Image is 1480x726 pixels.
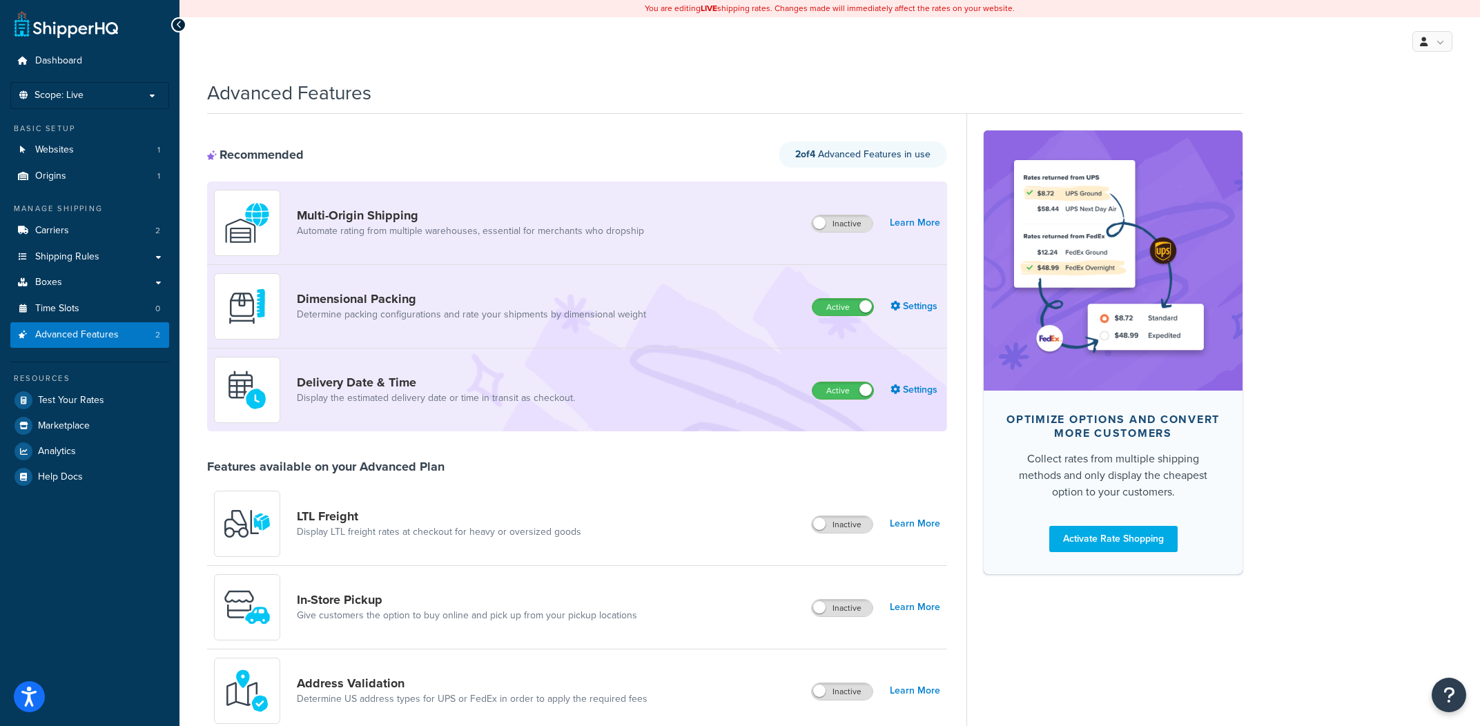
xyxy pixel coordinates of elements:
[890,297,940,316] a: Settings
[1006,451,1220,500] div: Collect rates from multiple shipping methods and only display the cheapest option to your customers.
[10,123,169,135] div: Basic Setup
[297,692,647,706] a: Determine US address types for UPS or FedEx in order to apply the required fees
[10,244,169,270] a: Shipping Rules
[297,208,644,223] a: Multi-Origin Shipping
[10,413,169,438] a: Marketplace
[795,147,931,161] span: Advanced Features in use
[35,251,99,263] span: Shipping Rules
[10,137,169,163] li: Websites
[155,225,160,237] span: 2
[35,90,84,101] span: Scope: Live
[38,395,104,406] span: Test Your Rates
[10,373,169,384] div: Resources
[10,137,169,163] a: Websites1
[10,464,169,489] a: Help Docs
[35,225,69,237] span: Carriers
[35,55,82,67] span: Dashboard
[10,164,169,189] a: Origins1
[157,144,160,156] span: 1
[10,218,169,244] li: Carriers
[297,592,637,607] a: In-Store Pickup
[10,296,169,322] a: Time Slots0
[297,525,581,539] a: Display LTL freight rates at checkout for heavy or oversized goods
[701,2,717,14] b: LIVE
[10,322,169,348] li: Advanced Features
[10,270,169,295] a: Boxes
[35,277,62,288] span: Boxes
[795,147,815,161] strong: 2 of 4
[297,224,644,238] a: Automate rating from multiple warehouses, essential for merchants who dropship
[223,366,271,414] img: gfkeb5ejjkALwAAAABJRU5ErkJggg==
[297,375,575,390] a: Delivery Date & Time
[1049,526,1178,552] a: Activate Rate Shopping
[297,609,637,622] a: Give customers the option to buy online and pick up from your pickup locations
[1006,413,1220,440] div: Optimize options and convert more customers
[155,329,160,341] span: 2
[38,446,76,458] span: Analytics
[10,439,169,464] a: Analytics
[10,296,169,322] li: Time Slots
[1432,678,1466,712] button: Open Resource Center
[890,681,940,700] a: Learn More
[35,144,74,156] span: Websites
[157,170,160,182] span: 1
[35,303,79,315] span: Time Slots
[10,164,169,189] li: Origins
[223,583,271,631] img: wfgcfpwTIucLEAAAAASUVORK5CYII=
[10,203,169,215] div: Manage Shipping
[297,391,575,405] a: Display the estimated delivery date or time in transit as checkout.
[35,170,66,182] span: Origins
[10,322,169,348] a: Advanced Features2
[207,79,371,106] h1: Advanced Features
[155,303,160,315] span: 0
[10,48,169,74] a: Dashboard
[223,282,271,331] img: DTVBYsAAAAAASUVORK5CYII=
[207,147,304,162] div: Recommended
[223,667,271,715] img: kIG8fy0lQAAAABJRU5ErkJggg==
[10,388,169,413] a: Test Your Rates
[812,299,873,315] label: Active
[812,382,873,399] label: Active
[812,516,873,533] label: Inactive
[812,215,873,232] label: Inactive
[38,420,90,432] span: Marketplace
[890,598,940,617] a: Learn More
[297,291,646,306] a: Dimensional Packing
[35,329,119,341] span: Advanced Features
[812,683,873,700] label: Inactive
[890,380,940,400] a: Settings
[223,500,271,548] img: y79ZsPf0fXUFUhFXDzUgf+ktZg5F2+ohG75+v3d2s1D9TjoU8PiyCIluIjV41seZevKCRuEjTPPOKHJsQcmKCXGdfprl3L4q7...
[297,676,647,691] a: Address Validation
[812,600,873,616] label: Inactive
[1004,151,1222,369] img: feature-image-rateshop-7084cbbcb2e67ef1d54c2e976f0e592697130d5817b016cf7cc7e13314366067.png
[223,199,271,247] img: WatD5o0RtDAAAAAElFTkSuQmCC
[38,471,83,483] span: Help Docs
[890,514,940,533] a: Learn More
[297,308,646,322] a: Determine packing configurations and rate your shipments by dimensional weight
[297,509,581,524] a: LTL Freight
[207,459,445,474] div: Features available on your Advanced Plan
[10,218,169,244] a: Carriers2
[890,213,940,233] a: Learn More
